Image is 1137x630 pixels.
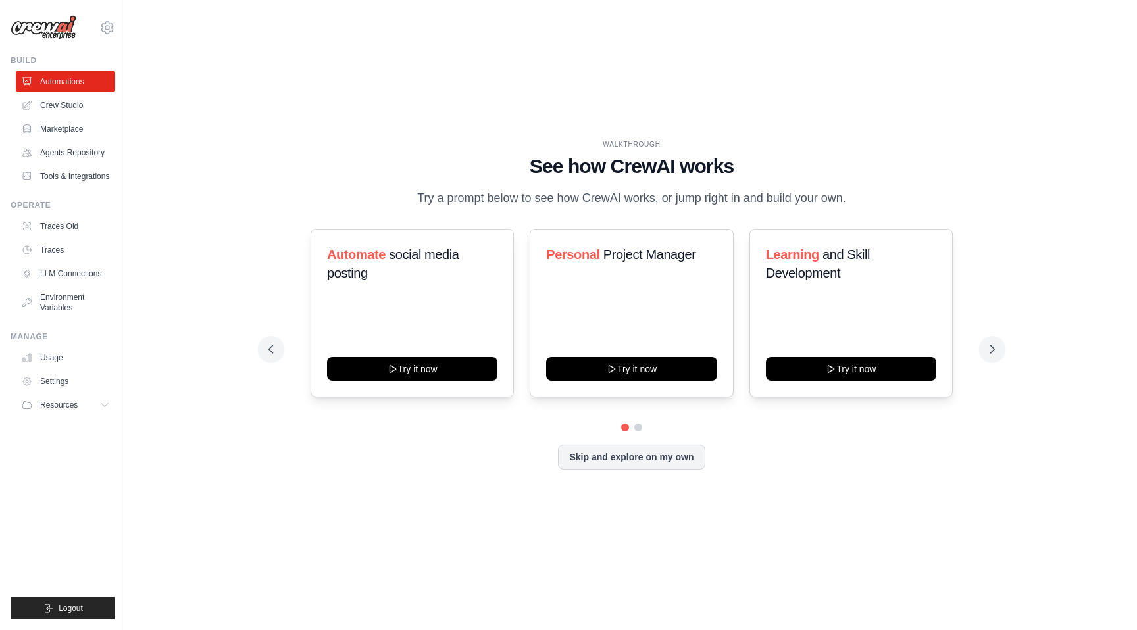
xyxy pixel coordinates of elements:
h1: See how CrewAI works [268,155,995,178]
button: Try it now [766,357,936,381]
a: Traces Old [16,216,115,237]
a: Settings [16,371,115,392]
span: Project Manager [603,247,696,262]
img: Logo [11,15,76,40]
button: Logout [11,597,115,619]
a: Crew Studio [16,95,115,116]
a: Usage [16,347,115,368]
div: Build [11,55,115,66]
span: social media posting [327,247,459,280]
span: Learning [766,247,819,262]
span: Automate [327,247,386,262]
a: Tools & Integrations [16,166,115,187]
a: Automations [16,71,115,92]
a: Traces [16,239,115,260]
button: Try it now [546,357,717,381]
button: Skip and explore on my own [558,445,705,470]
span: Logout [59,603,83,614]
button: Resources [16,395,115,416]
span: Resources [40,400,78,410]
a: LLM Connections [16,263,115,284]
div: WALKTHROUGH [268,139,995,149]
a: Marketplace [16,118,115,139]
div: Operate [11,200,115,210]
a: Agents Repository [16,142,115,163]
button: Try it now [327,357,497,381]
div: Manage [11,331,115,342]
p: Try a prompt below to see how CrewAI works, or jump right in and build your own. [411,189,853,208]
span: Personal [546,247,599,262]
a: Environment Variables [16,287,115,318]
